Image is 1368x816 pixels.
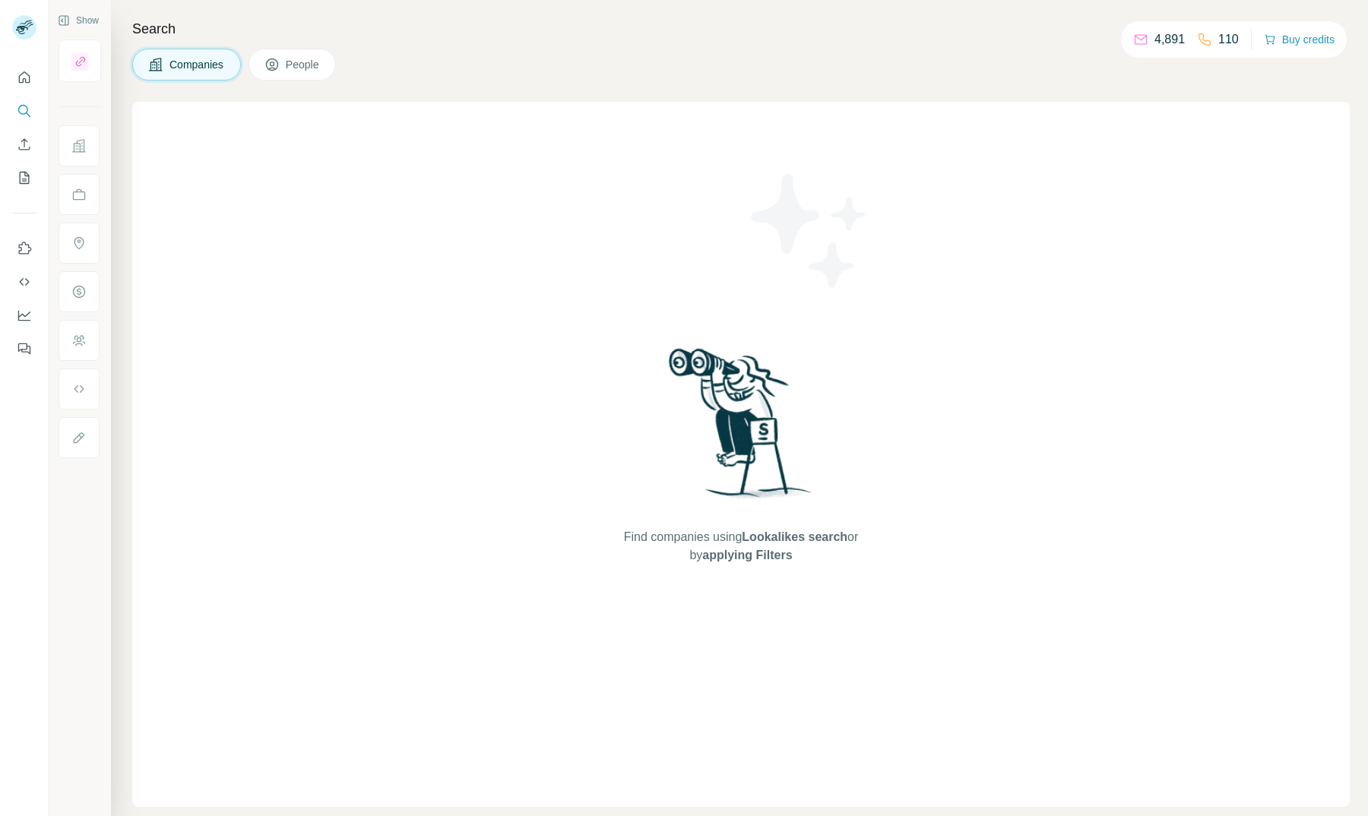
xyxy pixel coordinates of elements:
img: Surfe Illustration - Stars [741,163,878,299]
span: Lookalikes search [742,530,847,543]
p: 4,891 [1154,30,1185,49]
span: Find companies using or by [619,528,863,565]
button: Search [12,97,36,125]
span: applying Filters [702,549,792,561]
button: Enrich CSV [12,131,36,158]
button: Show [47,9,109,32]
button: Quick start [12,64,36,91]
button: Use Surfe on LinkedIn [12,235,36,262]
span: Companies [169,57,225,72]
button: Dashboard [12,302,36,329]
p: 110 [1218,30,1239,49]
button: My lists [12,164,36,191]
button: Feedback [12,335,36,362]
span: People [286,57,321,72]
h4: Search [132,18,1350,40]
button: Buy credits [1264,29,1335,50]
img: Surfe Illustration - Woman searching with binoculars [662,344,820,514]
button: Use Surfe API [12,268,36,296]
